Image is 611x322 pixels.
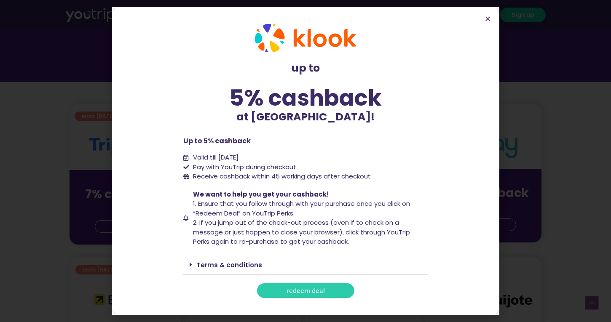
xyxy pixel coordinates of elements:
[193,218,410,246] span: 2. If you jump out of the check-out process (even if to check on a message or just happen to clos...
[183,87,428,109] div: 5% cashback
[183,60,428,76] p: up to
[485,16,491,22] a: Close
[287,287,325,294] span: redeem deal
[183,255,428,275] div: Terms & conditions
[257,283,354,298] a: redeem deal
[191,172,371,181] span: Receive cashback within 45 working days after checkout
[193,190,329,199] span: We want to help you get your cashback!
[191,153,239,162] span: Valid till [DATE]
[183,136,428,146] p: Up to 5% cashback
[196,261,262,269] a: Terms & conditions
[191,162,296,172] span: Pay with YouTrip during checkout
[193,199,410,218] span: 1. Ensure that you follow through with your purchase once you click on “Redeem Deal” on YouTrip P...
[183,109,428,125] p: at [GEOGRAPHIC_DATA]!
